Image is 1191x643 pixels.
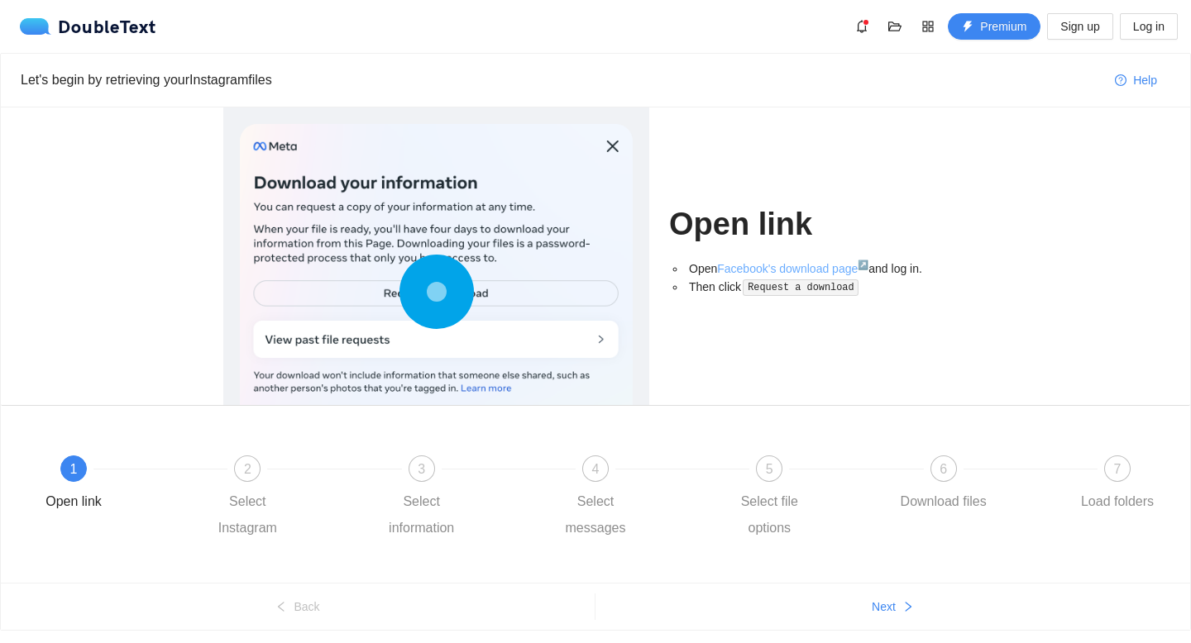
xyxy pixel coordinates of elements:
span: Help [1133,71,1157,89]
button: Log in [1120,13,1178,40]
div: 2Select Instagram [199,455,373,541]
div: 1Open link [26,455,199,515]
img: logo [20,18,58,35]
div: 7Load folders [1069,455,1165,515]
button: folder-open [882,13,908,40]
div: 3Select information [374,455,548,541]
span: 5 [766,462,773,476]
div: Select file options [721,488,817,541]
span: folder-open [882,20,907,33]
button: Nextright [595,593,1190,620]
span: 6 [940,462,947,476]
span: 7 [1114,462,1122,476]
span: Premium [980,17,1026,36]
div: 6Download files [896,455,1069,515]
a: logoDoubleText [20,18,156,35]
button: Sign up [1047,13,1112,40]
span: thunderbolt [962,21,973,34]
span: appstore [916,20,940,33]
code: Request a download [743,279,859,296]
div: Select messages [548,488,643,541]
div: Select Instagram [199,488,295,541]
sup: ↗ [858,260,868,269]
button: thunderboltPremium [948,13,1040,40]
span: question-circle [1115,74,1126,88]
button: appstore [915,13,941,40]
button: bell [849,13,875,40]
span: Log in [1133,17,1165,36]
span: 4 [592,462,600,476]
span: right [902,601,914,614]
div: Load folders [1081,488,1154,515]
span: 2 [244,462,251,476]
div: 5Select file options [721,455,895,541]
div: Let's begin by retrieving your Instagram files [21,69,1102,90]
h1: Open link [669,205,968,244]
a: Facebook's download page↗ [717,262,868,275]
span: 1 [70,462,78,476]
span: Sign up [1060,17,1099,36]
div: Download files [901,488,987,515]
li: Then click [686,278,968,297]
div: 4Select messages [548,455,721,541]
button: leftBack [1,593,595,620]
span: 3 [418,462,425,476]
div: DoubleText [20,18,156,35]
div: Open link [45,488,102,515]
span: Next [872,598,896,616]
li: Open and log in. [686,260,968,278]
button: question-circleHelp [1102,67,1170,93]
span: bell [849,20,874,33]
div: Select information [374,488,470,541]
